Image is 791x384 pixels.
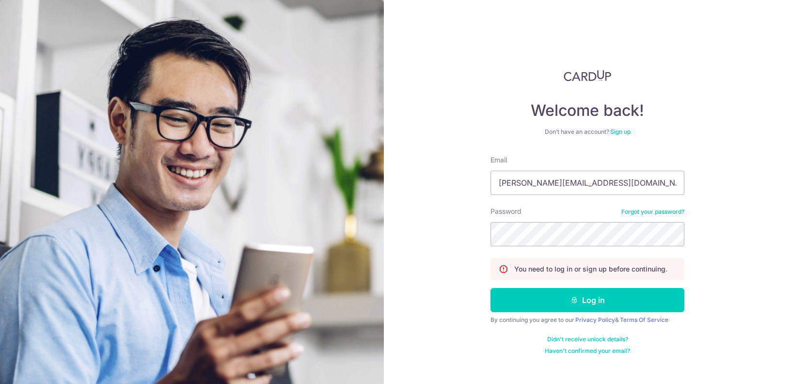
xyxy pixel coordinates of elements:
button: Log in [490,288,684,312]
a: Forgot your password? [621,208,684,216]
p: You need to log in or sign up before continuing. [514,264,667,274]
label: Password [490,207,522,216]
img: CardUp Logo [564,70,611,81]
input: Enter your Email [490,171,684,195]
div: Don’t have an account? [490,128,684,136]
a: Didn't receive unlock details? [547,336,628,343]
a: Sign up [610,128,631,135]
a: Haven't confirmed your email? [545,347,630,355]
a: Privacy Policy [575,316,615,323]
div: By continuing you agree to our & [490,316,684,324]
label: Email [490,155,507,165]
a: Terms Of Service [620,316,668,323]
h4: Welcome back! [490,101,684,120]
